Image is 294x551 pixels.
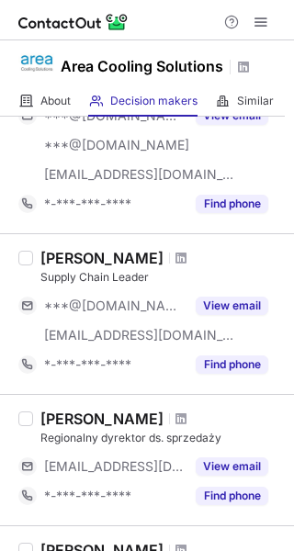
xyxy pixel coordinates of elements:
span: [EMAIL_ADDRESS][DOMAIN_NAME] [44,166,235,183]
div: [PERSON_NAME] [40,249,164,267]
button: Reveal Button [196,195,268,213]
div: [PERSON_NAME] [40,410,164,428]
span: [EMAIL_ADDRESS][DOMAIN_NAME] [44,458,185,475]
button: Reveal Button [196,487,268,505]
h1: Area Cooling Solutions [61,55,223,77]
div: Supply Chain Leader [40,269,283,286]
span: Decision makers [110,94,198,108]
span: [EMAIL_ADDRESS][DOMAIN_NAME] [44,327,235,343]
button: Reveal Button [196,355,268,374]
div: Regionalny dyrektor ds. sprzedaży [40,430,283,446]
img: 17ddf78d3deb9fb27f0d42e824bacab5 [18,45,55,82]
button: Reveal Button [196,297,268,315]
span: Similar [237,94,274,108]
img: ContactOut v5.3.10 [18,11,129,33]
span: About [40,94,71,108]
span: ***@[DOMAIN_NAME] [44,298,185,314]
span: ***@[DOMAIN_NAME] [44,137,189,153]
button: Reveal Button [196,457,268,476]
